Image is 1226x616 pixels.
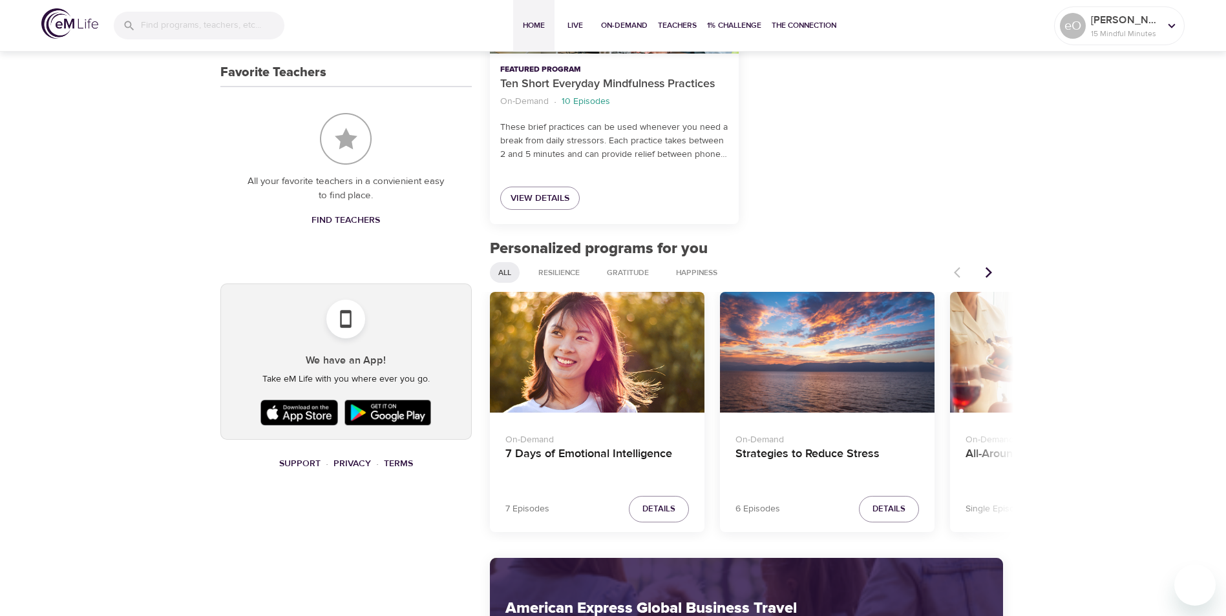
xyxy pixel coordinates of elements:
[966,428,1149,447] p: On-Demand
[966,502,1025,516] p: Single Episode
[642,502,675,517] span: Details
[735,502,780,516] p: 6 Episodes
[500,121,728,161] p: These brief practices can be used whenever you need a break from daily stressors. Each practice t...
[220,65,326,80] h3: Favorite Teachers
[312,212,380,229] span: Find Teachers
[598,262,657,283] div: Gratitude
[859,496,919,522] button: Details
[505,447,689,478] h4: 7 Days of Emotional Intelligence
[491,267,519,278] span: All
[306,209,385,232] a: Find Teachers
[966,447,1149,478] h4: All-Around Appreciation
[279,458,321,469] a: Support
[629,496,689,522] button: Details
[658,19,697,32] span: Teachers
[599,267,657,278] span: Gratitude
[530,262,588,283] div: Resilience
[341,396,434,429] img: Google Play Store
[1091,12,1159,28] p: [PERSON_NAME]
[707,19,761,32] span: 1% Challenge
[384,458,413,469] a: Terms
[500,93,728,110] nav: breadcrumb
[500,95,549,108] p: On-Demand
[735,447,919,478] h4: Strategies to Reduce Stress
[560,19,591,32] span: Live
[518,19,549,32] span: Home
[975,258,1003,287] button: Next items
[668,262,726,283] div: Happiness
[505,428,689,447] p: On-Demand
[562,95,610,108] p: 10 Episodes
[220,455,472,473] nav: breadcrumb
[1091,28,1159,39] p: 15 Mindful Minutes
[376,455,379,473] li: ·
[141,12,284,39] input: Find programs, teachers, etc...
[500,76,728,93] p: Ten Short Everyday Mindfulness Practices
[505,502,549,516] p: 7 Episodes
[326,455,328,473] li: ·
[500,187,580,210] a: View Details
[720,292,935,413] button: Strategies to Reduce Stress
[772,19,836,32] span: The Connection
[246,174,446,203] p: All your favorite teachers in a convienient easy to find place.
[1060,13,1086,39] div: eO
[872,502,905,517] span: Details
[601,19,648,32] span: On-Demand
[500,64,728,76] p: Featured Program
[668,267,725,278] span: Happiness
[333,458,371,469] a: Privacy
[257,396,341,429] img: Apple App Store
[41,8,98,39] img: logo
[490,262,520,283] div: All
[231,373,461,386] p: Take eM Life with you where ever you go.
[554,93,556,110] li: ·
[950,292,1165,413] button: All-Around Appreciation
[490,240,1004,258] h2: Personalized programs for you
[320,113,372,165] img: Favorite Teachers
[231,354,461,367] h5: We have an App!
[490,292,704,413] button: 7 Days of Emotional Intelligence
[531,267,587,278] span: Resilience
[1174,564,1216,606] iframe: Button to launch messaging window
[511,190,569,207] span: View Details
[735,428,919,447] p: On-Demand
